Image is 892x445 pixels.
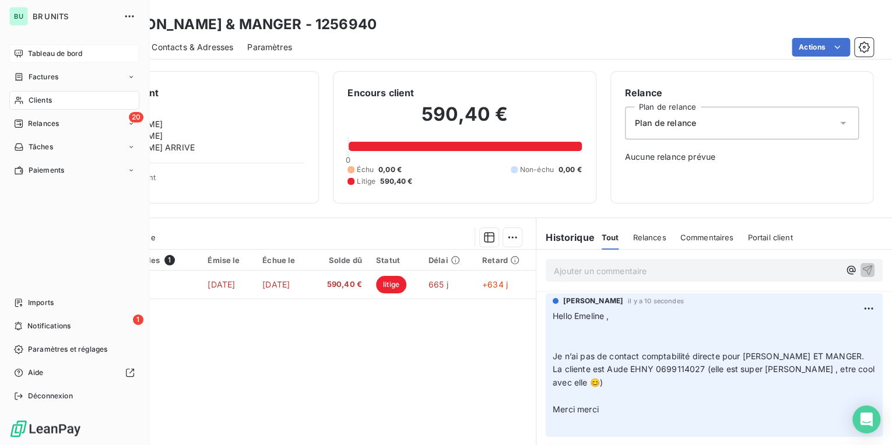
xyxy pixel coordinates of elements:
[247,41,292,53] span: Paramètres
[563,296,623,306] span: [PERSON_NAME]
[628,297,684,304] span: il y a 10 secondes
[262,255,304,265] div: Échue le
[29,95,52,106] span: Clients
[208,279,235,289] span: [DATE]
[318,255,362,265] div: Solde dû
[520,164,554,175] span: Non-échu
[852,405,880,433] div: Open Intercom Messenger
[9,340,139,359] a: Paramètres et réglages
[347,103,581,138] h2: 590,40 €
[357,164,374,175] span: Échu
[33,12,117,21] span: BR UNITS
[28,118,59,129] span: Relances
[9,114,139,133] a: 20Relances
[103,14,377,35] h3: [PERSON_NAME] & MANGER - 1256940
[28,297,54,308] span: Imports
[633,233,666,242] span: Relances
[536,230,595,244] h6: Historique
[376,255,415,265] div: Statut
[9,68,139,86] a: Factures
[318,279,362,290] span: 590,40 €
[9,7,28,26] div: BU
[378,164,402,175] span: 0,00 €
[129,112,143,122] span: 20
[747,233,792,242] span: Portail client
[346,155,350,164] span: 0
[625,151,859,163] span: Aucune relance prévue
[9,419,82,438] img: Logo LeanPay
[27,321,71,331] span: Notifications
[29,165,64,176] span: Paiements
[29,142,53,152] span: Tâches
[553,311,609,321] span: Hello Emeline ,
[635,117,696,129] span: Plan de relance
[482,279,508,289] span: +634 j
[28,367,44,378] span: Aide
[28,391,73,401] span: Déconnexion
[9,293,139,312] a: Imports
[94,173,304,189] span: Propriétés Client
[152,41,233,53] span: Contacts & Adresses
[71,86,304,100] h6: Informations client
[357,176,375,187] span: Litige
[9,363,139,382] a: Aide
[28,344,107,355] span: Paramètres et réglages
[429,255,468,265] div: Délai
[429,279,448,289] span: 665 j
[792,38,850,57] button: Actions
[29,72,58,82] span: Factures
[28,48,82,59] span: Tableau de bord
[9,138,139,156] a: Tâches
[164,255,175,265] span: 1
[625,86,859,100] h6: Relance
[680,233,733,242] span: Commentaires
[9,91,139,110] a: Clients
[9,44,139,63] a: Tableau de bord
[133,314,143,325] span: 1
[553,351,864,361] span: Je n’ai pas de contact comptabilité directe pour [PERSON_NAME] ET MANGER.
[559,164,582,175] span: 0,00 €
[553,364,877,387] span: La cliente est Aude EHNY 0699114027 (elle est super [PERSON_NAME] , etre cool avec elle 😊)
[262,279,290,289] span: [DATE]
[376,276,406,293] span: litige
[482,255,529,265] div: Retard
[347,86,414,100] h6: Encours client
[208,255,248,265] div: Émise le
[380,176,412,187] span: 590,40 €
[9,161,139,180] a: Paiements
[602,233,619,242] span: Tout
[553,404,599,414] span: Merci merci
